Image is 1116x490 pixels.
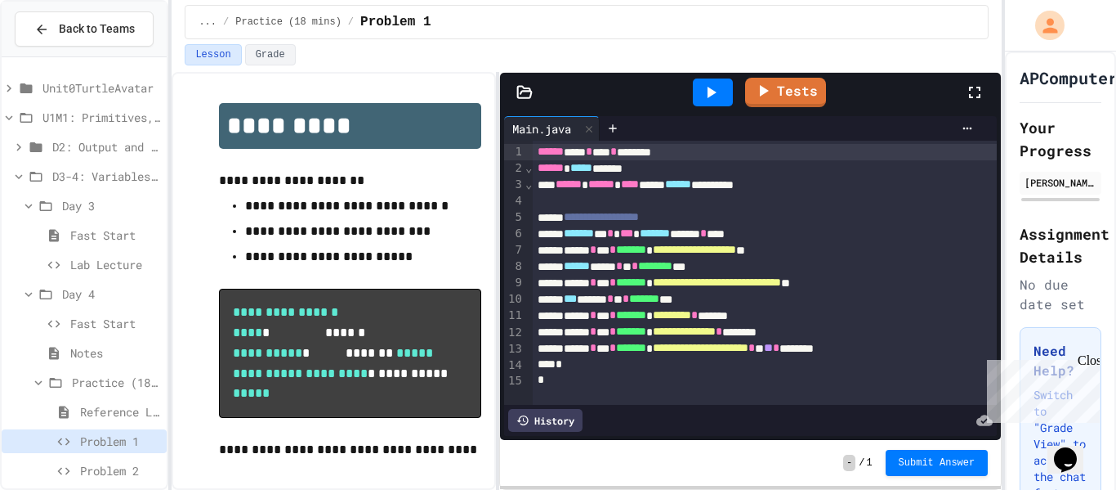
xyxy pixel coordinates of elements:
span: Problem 1 [80,433,160,450]
div: 10 [504,291,525,308]
span: - [843,455,855,471]
span: U1M1: Primitives, Variables, Basic I/O [42,109,160,126]
span: / [223,16,229,29]
span: D2: Output and Compiling Code [52,138,160,155]
span: Unit0TurtleAvatar [42,79,160,97]
div: 9 [504,275,525,291]
div: My Account [1018,7,1069,44]
button: Grade [245,44,296,65]
span: Problem 2 [80,462,160,479]
h2: Your Progress [1020,116,1101,162]
span: Lab Lecture [70,256,160,273]
div: [PERSON_NAME] [1024,175,1096,190]
span: / [859,456,864,470]
div: Main.java [504,116,600,141]
div: History [508,409,583,432]
div: 5 [504,209,525,226]
div: 2 [504,160,525,177]
button: Submit Answer [886,450,989,476]
div: Chat with us now!Close [7,7,113,104]
span: Practice (18 mins) [72,374,160,391]
div: 8 [504,258,525,275]
div: 1 [504,144,525,160]
span: Fast Start [70,315,160,332]
span: Fold line [525,178,533,191]
iframe: chat widget [1047,425,1100,474]
button: Lesson [185,44,241,65]
div: No due date set [1020,275,1101,314]
div: 6 [504,226,525,242]
iframe: chat widget [980,353,1100,423]
div: 14 [504,357,525,374]
span: Fold line [525,161,533,174]
span: Notes [70,344,160,362]
span: Reference Link [80,403,160,420]
button: Back to Teams [15,11,154,47]
a: Tests [745,78,826,107]
div: Main.java [504,120,579,137]
span: / [348,16,354,29]
span: Fast Start [70,227,160,244]
span: D3-4: Variables and Input [52,168,160,185]
div: 13 [504,341,525,357]
div: 3 [504,177,525,193]
span: Practice (18 mins) [235,16,341,29]
div: 7 [504,242,525,258]
h2: Assignment Details [1020,223,1101,268]
span: Submit Answer [899,456,975,470]
div: 4 [504,193,525,209]
div: 11 [504,308,525,324]
div: 12 [504,325,525,341]
span: Problem 1 [360,12,431,32]
h3: Need Help? [1033,341,1087,380]
span: Day 4 [62,285,160,303]
span: ... [199,16,217,29]
span: 1 [866,456,872,470]
div: 15 [504,373,525,389]
span: Day 3 [62,197,160,214]
span: Back to Teams [59,20,135,38]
